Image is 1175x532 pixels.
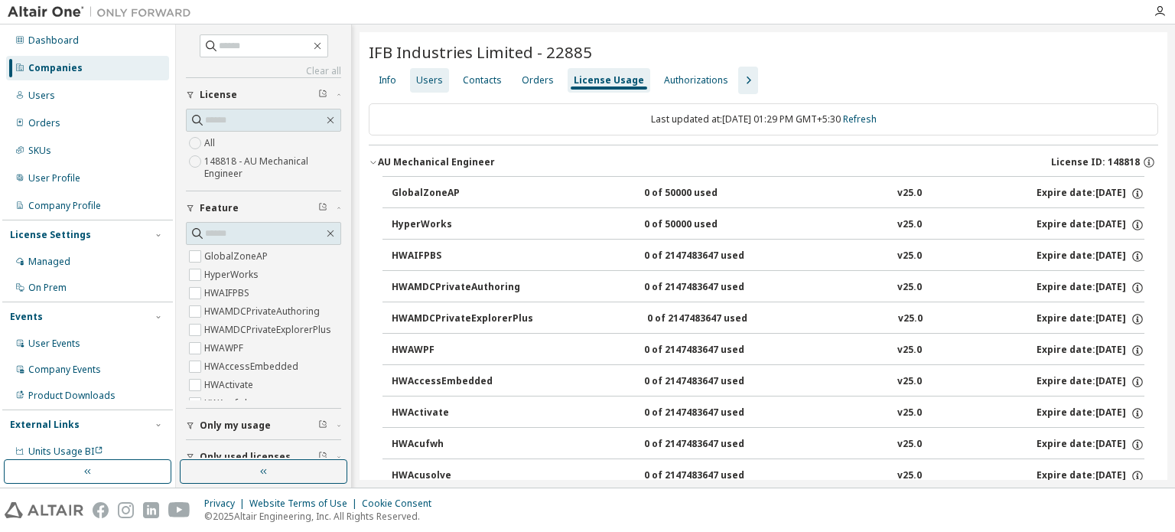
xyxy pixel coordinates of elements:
div: AU Mechanical Engineer [378,156,495,168]
div: v25.0 [898,312,923,326]
span: Clear filter [318,451,327,463]
button: HyperWorks0 of 50000 usedv25.0Expire date:[DATE] [392,208,1144,242]
button: HWAIFPBS0 of 2147483647 usedv25.0Expire date:[DATE] [392,240,1144,273]
label: HWAccessEmbedded [204,357,301,376]
span: Feature [200,202,239,214]
div: SKUs [28,145,51,157]
div: GlobalZoneAP [392,187,529,201]
label: HWActivate [204,376,256,394]
div: Expire date: [DATE] [1037,312,1144,326]
div: License Usage [574,74,644,86]
div: On Prem [28,282,67,294]
div: 0 of 2147483647 used [644,344,782,357]
div: HWActivate [392,406,529,420]
img: altair_logo.svg [5,502,83,518]
div: Managed [28,256,70,268]
img: youtube.svg [168,502,190,518]
p: © 2025 Altair Engineering, Inc. All Rights Reserved. [204,510,441,523]
div: Expire date: [DATE] [1037,469,1144,483]
label: HyperWorks [204,266,262,284]
div: Privacy [204,498,249,510]
label: HWAcufwh [204,394,253,413]
div: v25.0 [897,438,922,452]
div: 0 of 50000 used [644,187,782,201]
div: v25.0 [897,469,922,483]
div: 0 of 2147483647 used [644,250,782,263]
div: Company Profile [28,200,101,212]
button: HWAWPF0 of 2147483647 usedv25.0Expire date:[DATE] [392,334,1144,367]
div: User Events [28,338,80,350]
div: 0 of 2147483647 used [644,406,782,420]
div: HWAIFPBS [392,250,529,263]
div: 0 of 2147483647 used [644,281,782,295]
button: HWAMDCPrivateAuthoring0 of 2147483647 usedv25.0Expire date:[DATE] [392,271,1144,305]
span: License ID: 148818 [1051,156,1140,168]
div: HWAMDCPrivateExplorerPlus [392,312,533,326]
div: Expire date: [DATE] [1037,218,1144,232]
div: Expire date: [DATE] [1037,250,1144,263]
span: Clear filter [318,89,327,101]
div: Expire date: [DATE] [1037,187,1144,201]
div: Orders [28,117,60,129]
div: Expire date: [DATE] [1037,375,1144,389]
div: HWAWPF [392,344,529,357]
div: HWAMDCPrivateAuthoring [392,281,529,295]
div: 0 of 2147483647 used [644,375,782,389]
button: HWAccessEmbedded0 of 2147483647 usedv25.0Expire date:[DATE] [392,365,1144,399]
button: HWAcusolve0 of 2147483647 usedv25.0Expire date:[DATE] [392,459,1144,493]
img: Altair One [8,5,199,20]
div: Events [10,311,43,323]
button: HWAcufwh0 of 2147483647 usedv25.0Expire date:[DATE] [392,428,1144,462]
label: 148818 - AU Mechanical Engineer [204,152,341,183]
span: IFB Industries Limited - 22885 [369,41,592,63]
button: HWActivate0 of 2147483647 usedv25.0Expire date:[DATE] [392,397,1144,430]
label: HWAMDCPrivateAuthoring [204,302,323,321]
label: HWAMDCPrivateExplorerPlus [204,321,334,339]
div: Expire date: [DATE] [1037,344,1144,357]
div: Cookie Consent [362,498,441,510]
div: Product Downloads [28,390,116,402]
div: Info [379,74,396,86]
div: Orders [522,74,554,86]
div: Authorizations [664,74,728,86]
div: Last updated at: [DATE] 01:29 PM GMT+5:30 [369,103,1158,135]
div: Expire date: [DATE] [1037,406,1144,420]
span: License [200,89,237,101]
button: Feature [186,191,341,225]
div: HWAcufwh [392,438,529,452]
div: Contacts [463,74,502,86]
label: HWAIFPBS [204,284,252,302]
div: External Links [10,419,80,431]
img: linkedin.svg [143,502,159,518]
span: Only used licenses [200,451,291,463]
div: v25.0 [897,250,922,263]
button: AU Mechanical EngineerLicense ID: 148818 [369,145,1158,179]
div: Expire date: [DATE] [1037,438,1144,452]
img: instagram.svg [118,502,134,518]
button: License [186,78,341,112]
button: Only used licenses [186,440,341,474]
div: Users [28,90,55,102]
div: HWAccessEmbedded [392,375,529,389]
div: 0 of 50000 used [644,218,782,232]
label: HWAWPF [204,339,246,357]
div: v25.0 [897,281,922,295]
div: HWAcusolve [392,469,529,483]
span: Units Usage BI [28,445,103,458]
div: 0 of 2147483647 used [647,312,785,326]
div: Dashboard [28,34,79,47]
div: v25.0 [897,187,922,201]
div: Company Events [28,364,101,376]
span: Clear filter [318,419,327,432]
div: v25.0 [897,375,922,389]
a: Refresh [843,113,877,126]
button: Only my usage [186,409,341,442]
label: GlobalZoneAP [204,247,271,266]
div: v25.0 [897,344,922,357]
span: Clear filter [318,202,327,214]
a: Clear all [186,65,341,77]
img: facebook.svg [93,502,109,518]
div: User Profile [28,172,80,184]
span: Only my usage [200,419,271,432]
div: Expire date: [DATE] [1037,281,1144,295]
